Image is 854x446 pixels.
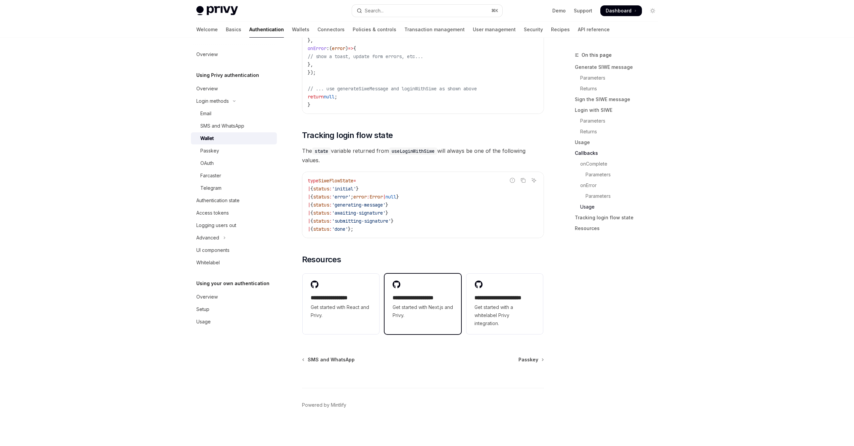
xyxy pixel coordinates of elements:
span: | [308,186,310,192]
div: Setup [196,305,209,313]
span: ; [335,94,337,100]
a: Overview [191,291,277,303]
span: The variable returned from will always be one of the following values. [302,146,544,165]
a: Returns [575,83,663,94]
span: ; [351,194,353,200]
a: Support [574,7,592,14]
span: ( [329,45,332,51]
span: }, [308,37,313,43]
span: : [329,186,332,192]
span: }); [308,70,316,76]
span: // show a toast, update form errors, etc... [308,53,423,59]
span: | [308,210,310,216]
a: SMS and WhatsApp [303,356,355,363]
a: OAuth [191,157,277,169]
a: Passkey [518,356,543,363]
div: Search... [365,7,384,15]
span: status [313,202,329,208]
code: state [312,147,331,155]
span: onError [308,45,326,51]
a: Parameters [575,169,663,180]
a: Resources [575,223,663,234]
a: Usage [575,137,663,148]
span: null [324,94,335,100]
span: : [329,202,332,208]
a: Email [191,107,277,120]
span: { [310,194,313,200]
span: | [308,202,310,208]
a: Basics [226,21,241,38]
span: { [310,202,313,208]
a: Powered by Mintlify [302,402,346,408]
span: Resources [302,254,341,265]
span: : [329,194,332,200]
span: Get started with React and Privy. [311,303,371,319]
span: Get started with a whitelabel Privy integration. [474,303,535,327]
span: = [353,178,356,184]
span: type [308,178,318,184]
a: Farcaster [191,170,277,182]
span: : [326,45,329,51]
span: : [367,194,369,200]
span: { [310,186,313,192]
a: Dashboard [600,5,642,16]
a: Welcome [196,21,218,38]
a: Authentication state [191,194,277,207]
button: Toggle dark mode [647,5,658,16]
span: error [332,45,345,51]
a: Setup [191,303,277,315]
span: Dashboard [606,7,632,14]
a: Telegram [191,182,277,194]
span: ) [345,45,348,51]
button: Ask AI [530,176,538,185]
span: error [353,194,367,200]
a: Transaction management [404,21,465,38]
a: Policies & controls [353,21,396,38]
span: | [308,226,310,232]
span: | [308,218,310,224]
span: SiweFlowState [318,178,353,184]
span: { [310,210,313,216]
a: Whitelabel [191,257,277,269]
a: Usage [575,202,663,212]
div: Overview [196,293,218,301]
span: status [313,186,329,192]
button: Open search [352,5,502,17]
span: 'initial' [332,186,356,192]
h5: Using your own authentication [196,279,269,287]
span: Get started with Next.js and Privy. [393,303,453,319]
span: | [383,194,386,200]
div: Email [200,109,211,118]
span: }; [348,226,353,232]
a: Access tokens [191,207,277,219]
div: UI components [196,246,230,254]
span: SMS and WhatsApp [308,356,355,363]
a: onComplete [575,159,663,169]
span: Tracking login flow state [302,130,393,141]
span: { [310,218,313,224]
div: Usage [196,318,211,326]
a: Sign the SIWE message [575,94,663,105]
a: Parameters [575,116,663,126]
a: UI components [191,244,277,256]
a: Passkey [191,145,277,157]
span: => [348,45,353,51]
span: : [329,218,332,224]
a: Parameters [575,191,663,202]
span: } [386,210,388,216]
a: SMS and WhatsApp [191,120,277,132]
span: Passkey [518,356,538,363]
a: Wallet [191,132,277,144]
span: { [353,45,356,51]
div: Overview [196,50,218,58]
a: Login with SIWE [575,105,663,116]
span: } [391,218,394,224]
span: return [308,94,324,100]
span: | [308,194,310,200]
span: 'generating-message' [332,202,386,208]
button: Copy the contents from the code block [519,176,528,185]
div: Farcaster [200,172,221,180]
a: Logging users out [191,219,277,231]
span: status [313,194,329,200]
span: status [313,210,329,216]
